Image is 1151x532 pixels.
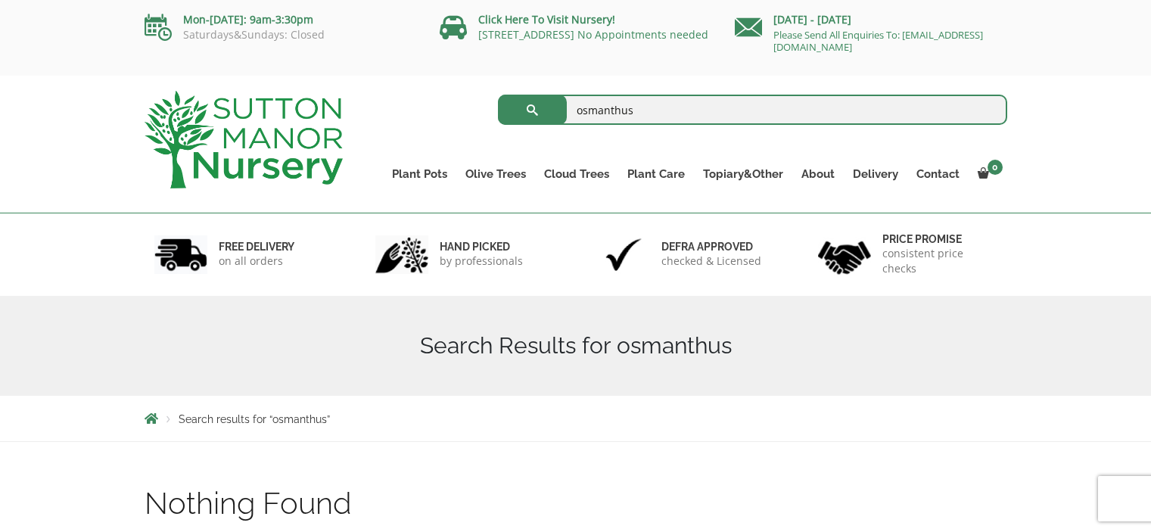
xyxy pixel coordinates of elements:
img: 2.jpg [375,235,428,274]
p: on all orders [219,254,294,269]
a: [STREET_ADDRESS] No Appointments needed [478,27,708,42]
a: Delivery [844,163,907,185]
p: consistent price checks [882,246,997,276]
a: Cloud Trees [535,163,618,185]
a: Olive Trees [456,163,535,185]
p: by professionals [440,254,523,269]
h1: Search Results for osmanthus [145,332,1007,359]
h1: Nothing Found [145,487,1007,519]
a: About [792,163,844,185]
a: 0 [969,163,1007,185]
h6: hand picked [440,240,523,254]
img: 1.jpg [154,235,207,274]
input: Search... [498,95,1007,125]
p: Saturdays&Sundays: Closed [145,29,417,41]
h6: FREE DELIVERY [219,240,294,254]
img: logo [145,91,343,188]
h6: Price promise [882,232,997,246]
nav: Breadcrumbs [145,412,1007,425]
span: Search results for “osmanthus” [179,413,330,425]
h6: Defra approved [661,240,761,254]
a: Please Send All Enquiries To: [EMAIL_ADDRESS][DOMAIN_NAME] [773,28,983,54]
img: 4.jpg [818,232,871,278]
a: Topiary&Other [694,163,792,185]
a: Click Here To Visit Nursery! [478,12,615,26]
p: Mon-[DATE]: 9am-3:30pm [145,11,417,29]
a: Contact [907,163,969,185]
img: 3.jpg [597,235,650,274]
p: [DATE] - [DATE] [735,11,1007,29]
span: 0 [988,160,1003,175]
a: Plant Care [618,163,694,185]
p: checked & Licensed [661,254,761,269]
a: Plant Pots [383,163,456,185]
